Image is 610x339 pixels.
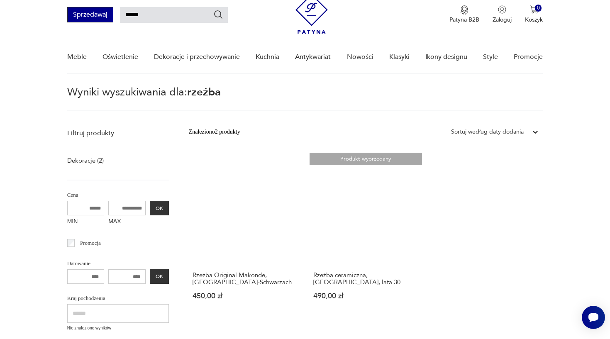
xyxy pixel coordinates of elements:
a: Style [483,41,498,73]
p: Cena [67,190,169,200]
a: Sprzedawaj [67,12,113,18]
label: MIN [67,215,105,229]
button: Szukaj [213,10,223,20]
button: OK [150,201,169,215]
div: Znaleziono 2 produkty [189,127,240,137]
div: 0 [535,5,542,12]
p: Filtruj produkty [67,129,169,138]
h3: Rzeżba Original Makonde, [GEOGRAPHIC_DATA]-Schwarzach [193,272,298,286]
a: Klasyki [389,41,410,73]
button: Zaloguj [493,5,512,24]
label: MAX [108,215,146,229]
p: Promocja [80,239,101,248]
a: Oświetlenie [102,41,138,73]
img: Ikonka użytkownika [498,5,506,14]
button: Sprzedawaj [67,7,113,22]
a: Ikony designu [425,41,467,73]
a: Meble [67,41,87,73]
p: Koszyk [525,16,543,24]
p: Zaloguj [493,16,512,24]
p: 450,00 zł [193,293,298,300]
iframe: Smartsupp widget button [582,306,605,329]
p: Wyniki wyszukiwania dla: [67,87,543,111]
a: Dekoracje (2) [67,155,104,166]
button: OK [150,269,169,284]
a: Produkt wyprzedanyRzeżba ceramiczna, Belgia, lata 30.Rzeżba ceramiczna, [GEOGRAPHIC_DATA], lata 3... [310,153,422,316]
a: Kuchnia [256,41,279,73]
span: rzeżba [187,85,221,100]
a: Promocje [514,41,543,73]
img: Ikona medalu [460,5,468,15]
button: Patyna B2B [449,5,479,24]
a: Rzeżba Original Makonde, Münster-SchwarzachRzeżba Original Makonde, [GEOGRAPHIC_DATA]-Schwarzach4... [189,153,301,316]
p: 490,00 zł [313,293,418,300]
p: Datowanie [67,259,169,268]
button: 0Koszyk [525,5,543,24]
p: Patyna B2B [449,16,479,24]
a: Ikona medaluPatyna B2B [449,5,479,24]
div: Sortuj według daty dodania [451,127,524,137]
a: Nowości [347,41,373,73]
p: Nie znaleziono wyników [67,325,169,332]
a: Antykwariat [295,41,331,73]
a: Dekoracje i przechowywanie [154,41,240,73]
h3: Rzeżba ceramiczna, [GEOGRAPHIC_DATA], lata 30. [313,272,418,286]
p: Kraj pochodzenia [67,294,169,303]
img: Ikona koszyka [530,5,538,14]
